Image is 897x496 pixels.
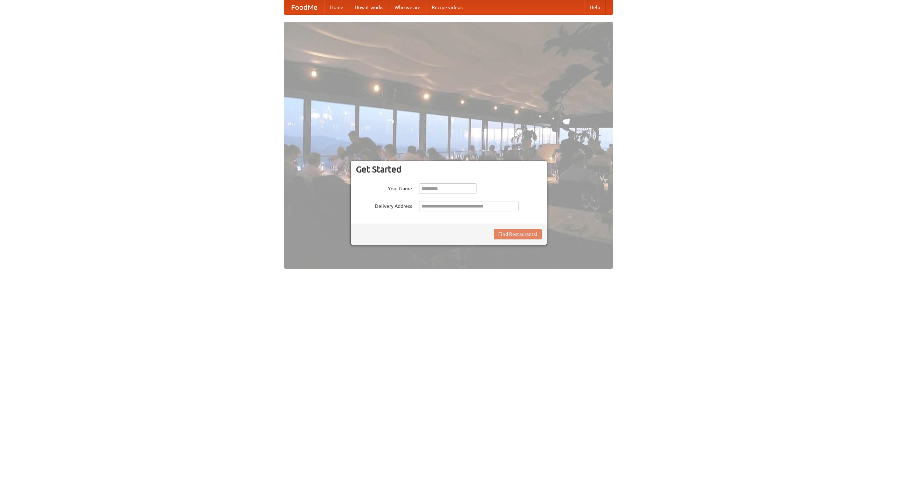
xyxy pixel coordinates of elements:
a: Recipe videos [426,0,468,14]
label: Delivery Address [356,201,412,210]
label: Your Name [356,183,412,192]
button: Find Restaurants! [494,229,542,239]
a: FoodMe [284,0,324,14]
a: Who we are [389,0,426,14]
a: Home [324,0,349,14]
a: How it works [349,0,389,14]
h3: Get Started [356,164,542,175]
a: Help [584,0,606,14]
